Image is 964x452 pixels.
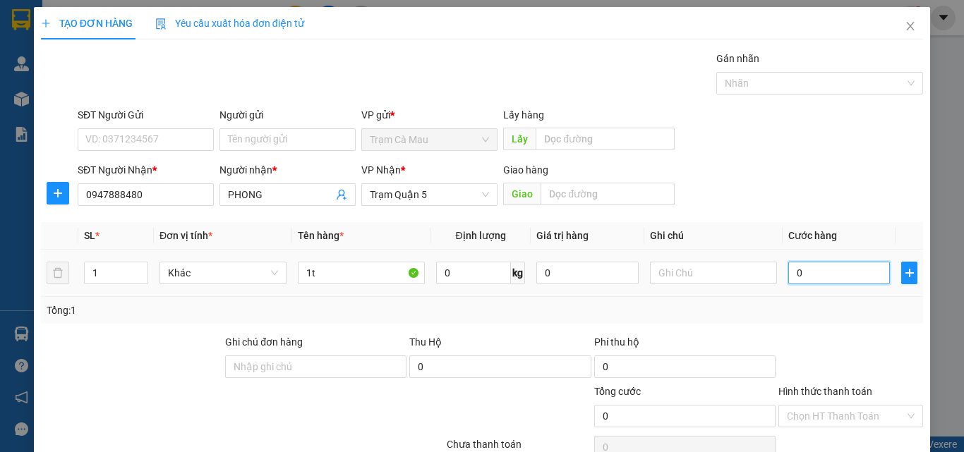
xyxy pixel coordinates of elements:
span: Lấy hàng [503,109,544,121]
span: plus [47,188,68,199]
img: icon [155,18,167,30]
div: Người nhận [219,162,356,178]
span: Khác [168,262,278,283]
div: VP gửi [361,107,498,123]
span: Thu Hộ [409,336,442,348]
div: Người gửi [219,107,356,123]
div: SĐT Người Gửi [78,107,214,123]
span: kg [511,262,525,284]
button: plus [47,182,69,204]
input: Ghi chú đơn hàng [225,355,406,378]
span: Yêu cầu xuất hóa đơn điện tử [155,18,304,29]
span: Lấy [503,128,536,150]
span: close [905,20,916,32]
span: Giao [503,183,541,205]
span: user-add [336,189,347,200]
span: plus [41,18,51,28]
span: Cước hàng [788,230,837,241]
button: plus [901,262,917,284]
button: Close [891,7,930,47]
input: Dọc đường [541,183,675,205]
span: Tên hàng [298,230,344,241]
label: Ghi chú đơn hàng [225,336,303,348]
th: Ghi chú [644,222,783,250]
label: Hình thức thanh toán [778,386,872,397]
span: Giá trị hàng [536,230,589,241]
input: VD: Bàn, Ghế [298,262,425,284]
span: Tổng cước [594,386,641,397]
span: TẠO ĐƠN HÀNG [41,18,133,29]
span: VP Nhận [361,164,401,176]
button: delete [47,262,69,284]
span: Đơn vị tính [159,230,212,241]
div: SĐT Người Nhận [78,162,214,178]
span: SL [84,230,95,241]
div: Phí thu hộ [594,334,776,355]
div: Tổng: 1 [47,303,373,318]
input: Dọc đường [536,128,675,150]
span: Định lượng [455,230,505,241]
label: Gán nhãn [716,53,759,64]
span: plus [902,267,917,279]
input: Ghi Chú [650,262,777,284]
span: Trạm Quận 5 [370,184,489,205]
span: Giao hàng [503,164,548,176]
input: 0 [536,262,638,284]
span: Trạm Cà Mau [370,129,489,150]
